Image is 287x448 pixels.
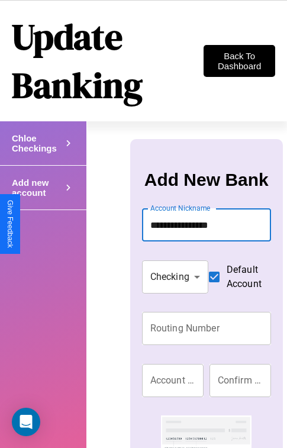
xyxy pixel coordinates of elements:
button: Back To Dashboard [204,45,275,77]
h4: Add new account [12,178,62,198]
div: Open Intercom Messenger [12,408,40,436]
h1: Update Banking [12,12,204,109]
label: Account Nickname [150,203,211,213]
div: Give Feedback [6,200,14,248]
span: Default Account [227,263,262,291]
div: Checking [142,260,208,294]
h3: Add New Bank [144,170,269,190]
h4: Chloe Checkings [12,133,62,153]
